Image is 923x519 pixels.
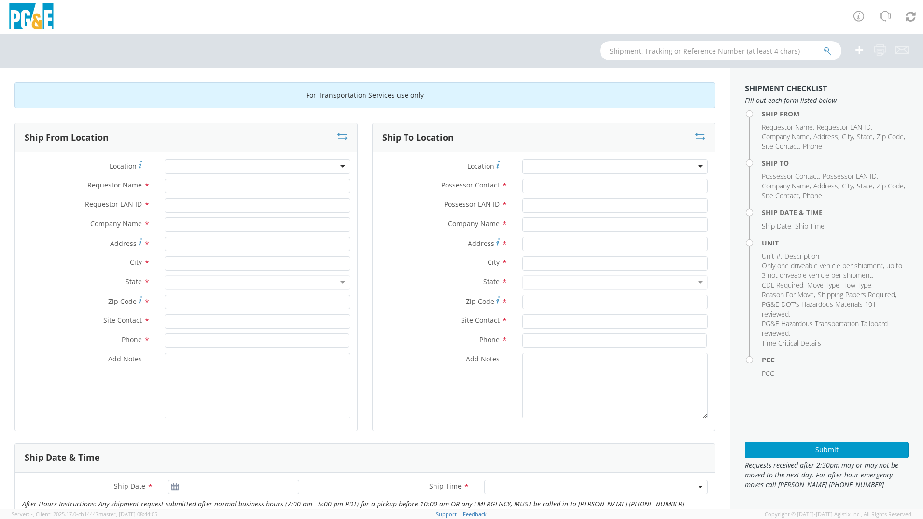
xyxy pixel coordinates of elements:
span: Company Name [762,132,810,141]
span: Zip Code [466,297,494,306]
span: Fill out each form listed below [745,96,909,105]
span: City [842,181,853,190]
li: , [762,290,815,300]
h3: Ship To Location [382,133,454,143]
span: Requests received after 2:30pm may or may not be moved to the next day. For after hour emergency ... [745,461,909,490]
h4: Unit [762,239,909,246]
span: Phone [122,335,142,344]
a: Feedback [463,510,487,518]
li: , [823,172,878,181]
li: , [877,132,905,142]
button: Submit [745,442,909,458]
span: Company Name [448,219,500,228]
span: Zip Code [877,132,904,141]
img: pge-logo-06675f144f4cfa6a6814.png [7,3,56,31]
span: , [33,510,34,518]
span: Company Name [762,181,810,190]
span: Zip Code [108,297,137,306]
span: Requestor Name [762,122,813,131]
span: master, [DATE] 08:44:05 [98,510,157,518]
span: CDL Required [762,280,803,289]
span: State [126,277,142,286]
h4: Ship Date & Time [762,209,909,216]
span: State [483,277,500,286]
li: , [857,181,874,191]
li: , [762,221,793,231]
span: State [857,181,873,190]
span: PG&E Hazardous Transportation Tailboard reviewed [762,319,888,338]
span: Site Contact [762,191,799,200]
span: City [488,258,500,267]
h4: PCC [762,356,909,363]
span: Possessor LAN ID [444,200,500,209]
span: Unit # [762,251,781,260]
span: Shipping Papers Required [818,290,895,299]
span: Phone [803,142,822,151]
span: Reason For Move [762,290,814,299]
li: , [762,181,811,191]
span: Ship Time [429,481,461,490]
span: Tow Type [843,280,871,289]
li: , [817,122,872,132]
span: City [130,258,142,267]
span: Location [467,161,494,171]
span: Site Contact [103,316,142,325]
span: Only one driveable vehicle per shipment, up to 3 not driveable vehicle per shipment [762,261,902,280]
span: Site Contact [461,316,500,325]
span: Possessor Contact [762,172,819,181]
span: Move Type [807,280,839,289]
h4: Ship To [762,159,909,167]
li: , [807,280,841,290]
li: , [762,280,805,290]
li: , [813,132,839,142]
span: Requestor Name [87,180,142,189]
span: Copyright © [DATE]-[DATE] Agistix Inc., All Rights Reserved [765,510,911,518]
li: , [762,122,814,132]
span: Company Name [90,219,142,228]
span: Address [110,239,137,248]
li: , [842,132,854,142]
li: , [762,251,782,261]
li: , [857,132,874,142]
span: City [842,132,853,141]
span: Phone [479,335,500,344]
li: , [762,300,906,319]
a: Support [436,510,457,518]
span: Server: - [12,510,34,518]
span: Ship Time [795,221,825,231]
li: , [762,172,820,181]
span: Add Notes [108,354,142,363]
div: For Transportation Services use only [14,82,715,108]
span: Add Notes [466,354,500,363]
li: , [762,261,906,280]
span: Possessor LAN ID [823,172,877,181]
li: , [762,142,800,151]
span: State [857,132,873,141]
span: Phone [803,191,822,200]
span: Site Contact [762,142,799,151]
span: Address [813,181,838,190]
span: Address [813,132,838,141]
li: , [818,290,896,300]
span: Ship Date [762,221,791,231]
h4: Ship From [762,110,909,117]
span: Requestor LAN ID [85,200,142,209]
span: Time Critical Details [762,338,821,347]
li: , [877,181,905,191]
span: Requestor LAN ID [817,122,871,131]
input: Shipment, Tracking or Reference Number (at least 4 chars) [600,41,841,60]
span: Possessor Contact [441,180,500,189]
span: Ship Date [114,481,145,490]
span: Description [784,251,819,260]
li: , [762,319,906,338]
li: , [762,132,811,142]
span: Address [468,239,494,248]
h3: Ship From Location [25,133,109,143]
strong: Shipment Checklist [745,83,827,94]
span: Zip Code [877,181,904,190]
li: , [762,191,800,201]
span: Client: 2025.17.0-cb14447 [36,510,157,518]
span: PG&E DOT's Hazardous Materials 101 reviewed [762,300,876,318]
i: After Hours Instructions: Any shipment request submitted after normal business hours (7:00 am - 5... [22,499,684,518]
li: , [784,251,821,261]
